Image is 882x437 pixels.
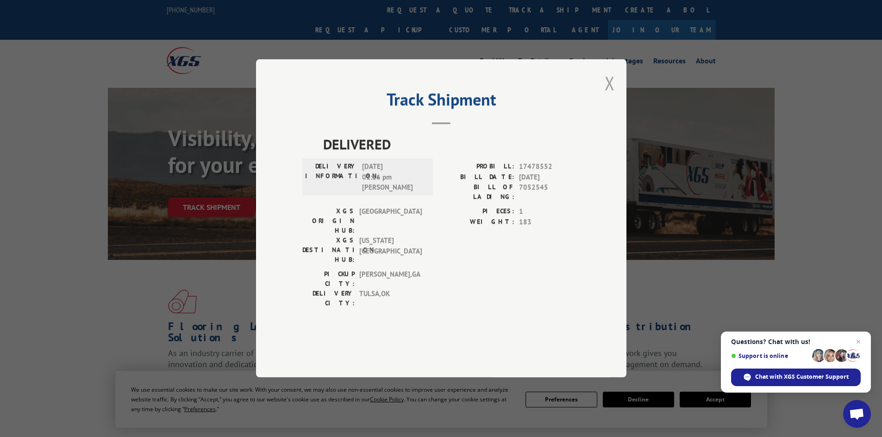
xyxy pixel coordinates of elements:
[362,162,425,193] span: [DATE] 01:16 pm [PERSON_NAME]
[359,236,422,265] span: [US_STATE][GEOGRAPHIC_DATA]
[755,373,849,381] span: Chat with XGS Customer Support
[519,217,580,228] span: 183
[731,352,809,359] span: Support is online
[302,207,355,236] label: XGS ORIGIN HUB:
[305,162,357,193] label: DELIVERY INFORMATION:
[302,236,355,265] label: XGS DESTINATION HUB:
[323,134,580,155] span: DELIVERED
[441,172,514,183] label: BILL DATE:
[302,93,580,111] h2: Track Shipment
[853,336,864,347] span: Close chat
[441,207,514,217] label: PIECES:
[441,162,514,172] label: PROBILL:
[441,217,514,228] label: WEIGHT:
[359,270,422,289] span: [PERSON_NAME] , GA
[843,400,871,428] div: Open chat
[731,369,861,386] div: Chat with XGS Customer Support
[359,207,422,236] span: [GEOGRAPHIC_DATA]
[302,289,355,308] label: DELIVERY CITY:
[519,172,580,183] span: [DATE]
[731,338,861,345] span: Questions? Chat with us!
[519,162,580,172] span: 17478552
[605,71,615,95] button: Close modal
[441,183,514,202] label: BILL OF LADING:
[359,289,422,308] span: TULSA , OK
[519,183,580,202] span: 7052545
[519,207,580,217] span: 1
[302,270,355,289] label: PICKUP CITY:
